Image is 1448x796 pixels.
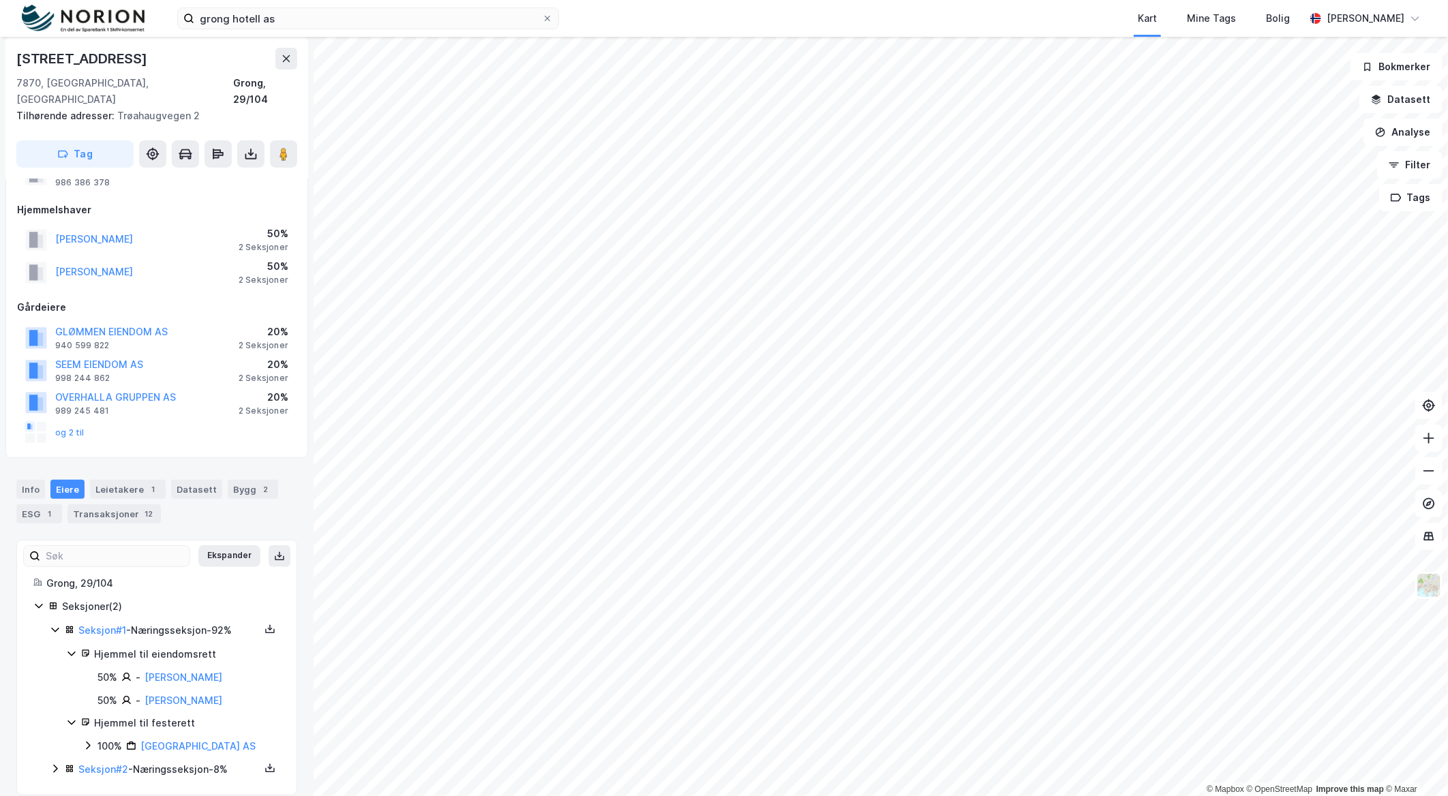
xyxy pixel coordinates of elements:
[1359,86,1443,113] button: Datasett
[46,575,280,592] div: Grong, 29/104
[1187,10,1236,27] div: Mine Tags
[55,405,109,416] div: 989 245 481
[1327,10,1404,27] div: [PERSON_NAME]
[145,694,222,706] a: [PERSON_NAME]
[259,483,273,496] div: 2
[194,8,542,29] input: Søk på adresse, matrikkel, gårdeiere, leietakere eller personer
[67,504,161,523] div: Transaksjoner
[145,671,222,683] a: [PERSON_NAME]
[1363,119,1443,146] button: Analyse
[17,202,297,218] div: Hjemmelshaver
[1380,731,1448,796] iframe: Chat Widget
[228,480,278,499] div: Bygg
[78,763,128,775] a: Seksjon#2
[239,324,288,340] div: 20%
[78,624,126,636] a: Seksjon#1
[1351,53,1443,80] button: Bokmerker
[233,75,297,108] div: Grong, 29/104
[140,740,256,752] a: [GEOGRAPHIC_DATA] AS
[239,373,288,384] div: 2 Seksjoner
[16,480,45,499] div: Info
[50,480,85,499] div: Eiere
[17,299,297,316] div: Gårdeiere
[1377,151,1443,179] button: Filter
[239,389,288,405] div: 20%
[97,738,122,754] div: 100%
[55,340,109,351] div: 940 599 822
[1316,784,1384,794] a: Improve this map
[1138,10,1157,27] div: Kart
[16,108,286,124] div: Trøahaugvegen 2
[94,715,280,731] div: Hjemmel til festerett
[94,646,280,662] div: Hjemmel til eiendomsrett
[147,483,160,496] div: 1
[142,507,155,521] div: 12
[239,275,288,286] div: 2 Seksjoner
[40,546,190,566] input: Søk
[1207,784,1244,794] a: Mapbox
[78,761,260,778] div: - Næringsseksjon - 8%
[78,622,260,639] div: - Næringsseksjon - 92%
[43,507,57,521] div: 1
[22,5,145,33] img: norion-logo.80e7a08dc31c2e691866.png
[239,226,288,242] div: 50%
[136,692,140,709] div: -
[16,110,117,121] span: Tilhørende adresser:
[239,356,288,373] div: 20%
[16,75,233,108] div: 7870, [GEOGRAPHIC_DATA], [GEOGRAPHIC_DATA]
[90,480,166,499] div: Leietakere
[1247,784,1313,794] a: OpenStreetMap
[97,669,117,686] div: 50%
[16,504,62,523] div: ESG
[16,48,150,70] div: [STREET_ADDRESS]
[16,140,134,168] button: Tag
[97,692,117,709] div: 50%
[1380,731,1448,796] div: Kontrollprogram for chat
[239,242,288,253] div: 2 Seksjoner
[1416,572,1442,598] img: Z
[239,405,288,416] div: 2 Seksjoner
[198,545,260,567] button: Ekspander
[55,373,110,384] div: 998 244 862
[171,480,222,499] div: Datasett
[239,340,288,351] div: 2 Seksjoner
[1266,10,1290,27] div: Bolig
[239,258,288,275] div: 50%
[136,669,140,686] div: -
[55,177,110,188] div: 986 386 378
[62,598,280,615] div: Seksjoner ( 2 )
[1379,184,1443,211] button: Tags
